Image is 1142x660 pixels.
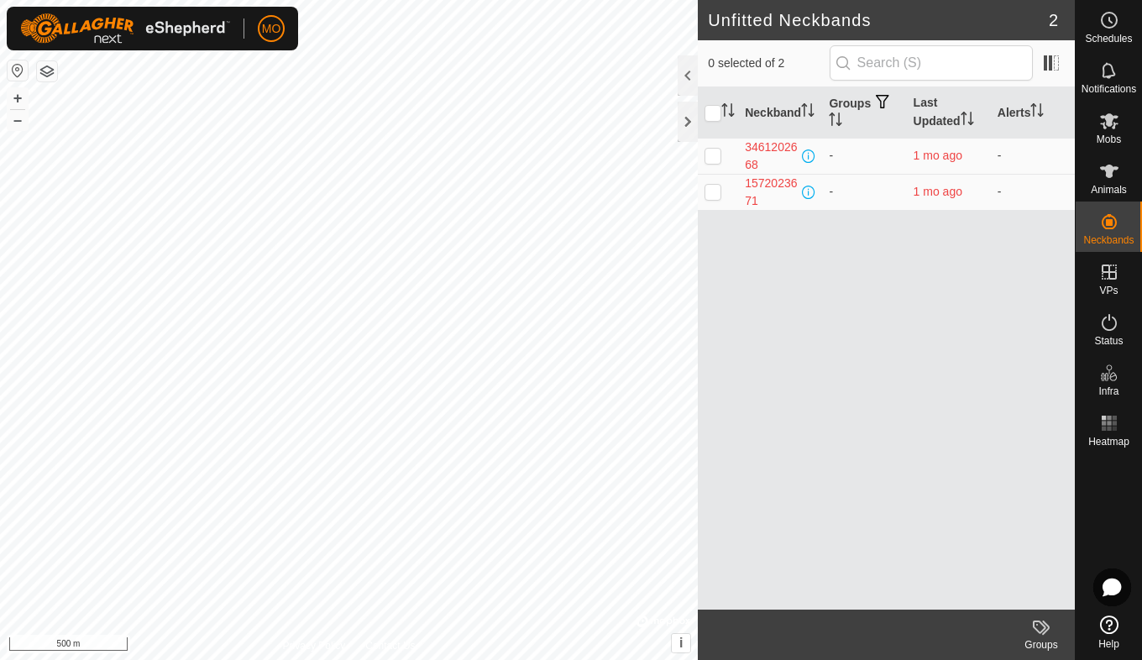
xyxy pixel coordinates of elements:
[1091,185,1127,195] span: Animals
[1099,285,1118,296] span: VPs
[1082,84,1136,94] span: Notifications
[961,114,974,128] p-sorticon: Activate to sort
[708,10,1049,30] h2: Unfitted Neckbands
[991,174,1075,210] td: -
[1098,639,1119,649] span: Help
[829,115,842,128] p-sorticon: Activate to sort
[679,636,683,650] span: i
[1008,637,1075,652] div: Groups
[745,175,799,210] div: 1572023671
[745,139,799,174] div: 3461202668
[801,106,815,119] p-sorticon: Activate to sort
[991,87,1075,139] th: Alerts
[37,61,57,81] button: Map Layers
[914,185,962,198] span: 7 July 2025, 10:37 am
[365,638,415,653] a: Contact Us
[8,60,28,81] button: Reset Map
[830,45,1033,81] input: Search (S)
[822,87,906,139] th: Groups
[1030,106,1044,119] p-sorticon: Activate to sort
[822,174,906,210] td: -
[907,87,991,139] th: Last Updated
[8,88,28,108] button: +
[1076,609,1142,656] a: Help
[672,634,690,652] button: i
[1088,437,1129,447] span: Heatmap
[708,55,829,72] span: 0 selected of 2
[1083,235,1134,245] span: Neckbands
[262,20,281,38] span: MO
[721,106,735,119] p-sorticon: Activate to sort
[822,138,906,174] td: -
[8,110,28,130] button: –
[991,138,1075,174] td: -
[283,638,346,653] a: Privacy Policy
[1094,336,1123,346] span: Status
[1085,34,1132,44] span: Schedules
[1097,134,1121,144] span: Mobs
[1049,8,1058,33] span: 2
[738,87,822,139] th: Neckband
[1098,386,1118,396] span: Infra
[914,149,962,162] span: 6 July 2025, 11:37 pm
[20,13,230,44] img: Gallagher Logo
